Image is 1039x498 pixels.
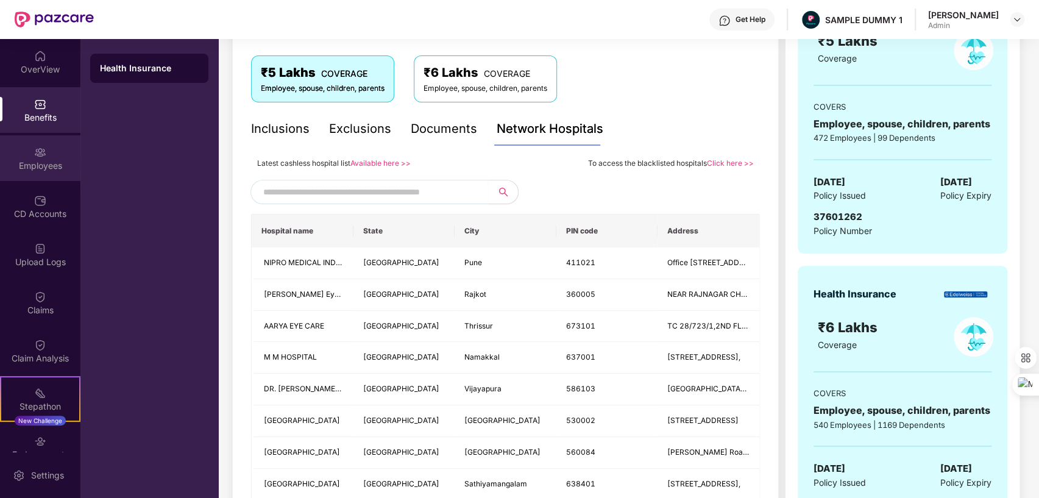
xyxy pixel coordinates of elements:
[566,258,595,267] span: 411021
[667,447,812,457] span: [PERSON_NAME] Road, Ramaswamipalya
[464,321,493,330] span: Thrissur
[350,158,411,168] a: Available here >>
[940,175,972,190] span: [DATE]
[658,342,759,374] td: 69 / 12-A, Trpchy Main Road,
[814,226,872,236] span: Policy Number
[252,215,353,247] th: Hospital name
[464,416,541,425] span: [GEOGRAPHIC_DATA]
[363,258,439,267] span: [GEOGRAPHIC_DATA]
[464,258,482,267] span: Pune
[814,476,866,489] span: Policy Issued
[353,215,455,247] th: State
[252,311,353,343] td: AARYA EYE CARE
[252,405,353,437] td: INDUS HOSPITAL
[411,119,477,138] div: Documents
[954,30,993,70] img: policyIcon
[34,243,46,255] img: svg+xml;base64,PHN2ZyBpZD0iVXBsb2FkX0xvZ3MiIGRhdGEtbmFtZT0iVXBsb2FkIExvZ3MiIHhtbG5zPSJodHRwOi8vd3...
[825,14,902,26] div: SAMPLE DUMMY 1
[363,479,439,488] span: [GEOGRAPHIC_DATA]
[464,352,500,361] span: Namakkal
[814,286,896,302] div: Health Insurance
[455,342,556,374] td: Namakkal
[488,180,519,204] button: search
[566,416,595,425] span: 530002
[658,311,759,343] td: TC 28/723/1,2ND FLOOR PALLITHANAM, BUS STAND
[488,187,518,197] span: search
[814,132,991,144] div: 472 Employees | 99 Dependents
[264,352,317,361] span: M M HOSPITAL
[264,321,324,330] span: AARYA EYE CARE
[718,15,731,27] img: svg+xml;base64,PHN2ZyBpZD0iSGVscC0zMngzMiIgeG1sbnM9Imh0dHA6Ly93d3cudzMub3JnLzIwMDAvc3ZnIiB3aWR0aD...
[667,352,740,361] span: [STREET_ADDRESS],
[658,247,759,279] td: Office No 303 3Rd Floor, Lalni Qunatum Bavdhanpune Banglore Higwaypune
[34,50,46,62] img: svg+xml;base64,PHN2ZyBpZD0iSG9tZSIgeG1sbnM9Imh0dHA6Ly93d3cudzMub3JnLzIwMDAvc3ZnIiB3aWR0aD0iMjAiIG...
[1,400,79,413] div: Stepathon
[928,9,999,21] div: [PERSON_NAME]
[252,279,353,311] td: Netradeep Maxivision Eye Hospitals Pvt Ltd
[556,215,658,247] th: PIN code
[940,476,991,489] span: Policy Expiry
[363,416,439,425] span: [GEOGRAPHIC_DATA]
[252,374,353,405] td: DR. BIDARIS ASHWINI HOSPITAL- Only For SKDRDP
[814,387,991,399] div: COVERS
[264,416,340,425] span: [GEOGRAPHIC_DATA]
[251,119,310,138] div: Inclusions
[34,291,46,303] img: svg+xml;base64,PHN2ZyBpZD0iQ2xhaW0iIHhtbG5zPSJodHRwOi8vd3d3LnczLm9yZy8yMDAwL3N2ZyIgd2lkdGg9IjIwIi...
[363,321,439,330] span: [GEOGRAPHIC_DATA]
[353,342,455,374] td: Tamil Nadu
[588,158,707,168] span: To access the blacklisted hospitals
[814,419,991,431] div: 540 Employees | 1169 Dependents
[261,83,385,94] div: Employee, spouse, children, parents
[353,374,455,405] td: Karnataka
[667,479,740,488] span: [STREET_ADDRESS],
[1012,15,1022,24] img: svg+xml;base64,PHN2ZyBpZD0iRHJvcGRvd24tMzJ4MzIiIHhtbG5zPSJodHRwOi8vd3d3LnczLm9yZy8yMDAwL3N2ZyIgd2...
[34,387,46,399] img: svg+xml;base64,PHN2ZyB4bWxucz0iaHR0cDovL3d3dy53My5vcmcvMjAwMC9zdmciIHdpZHRoPSIyMSIgaGVpZ2h0PSIyMC...
[34,435,46,447] img: svg+xml;base64,PHN2ZyBpZD0iRW5kb3JzZW1lbnRzIiB4bWxucz0iaHR0cDovL3d3dy53My5vcmcvMjAwMC9zdmciIHdpZH...
[814,403,991,418] div: Employee, spouse, children, parents
[566,290,595,299] span: 360005
[424,83,547,94] div: Employee, spouse, children, parents
[944,291,987,298] img: insurerLogo
[667,226,750,236] span: Address
[464,384,502,393] span: Vijayapura
[954,317,993,357] img: policyIcon
[264,258,389,267] span: NIPRO MEDICAL INDIA PRIVATE LTD
[817,53,856,63] span: Coverage
[15,12,94,27] img: New Pazcare Logo
[261,63,385,82] div: ₹5 Lakhs
[817,340,856,350] span: Coverage
[455,311,556,343] td: Thrissur
[34,146,46,158] img: svg+xml;base64,PHN2ZyBpZD0iRW1wbG95ZWVzIiB4bWxucz0iaHR0cDovL3d3dy53My5vcmcvMjAwMC9zdmciIHdpZHRoPS...
[928,21,999,30] div: Admin
[100,62,199,74] div: Health Insurance
[363,384,439,393] span: [GEOGRAPHIC_DATA]
[817,33,881,49] span: ₹5 Lakhs
[34,98,46,110] img: svg+xml;base64,PHN2ZyBpZD0iQmVuZWZpdHMiIHhtbG5zPSJodHRwOi8vd3d3LnczLm9yZy8yMDAwL3N2ZyIgd2lkdGg9Ij...
[814,175,845,190] span: [DATE]
[251,23,303,41] span: Covers
[817,319,881,335] span: ₹6 Lakhs
[566,321,595,330] span: 673101
[658,215,759,247] th: Address
[424,63,547,82] div: ₹6 Lakhs
[15,416,66,425] div: New Challenge
[252,342,353,374] td: M M HOSPITAL
[455,437,556,469] td: Bangalore
[667,321,857,330] span: TC 28/723/1,2ND FLOOR PALLITHANAM, BUS STAND
[455,374,556,405] td: Vijayapura
[658,279,759,311] td: NEAR RAJNAGAR CHOWK NANA MUVA MAIN ROAD, BESIDE SURYAMUKHI HANUMAN TEMPLE
[13,469,25,482] img: svg+xml;base64,PHN2ZyBpZD0iU2V0dGluZy0yMHgyMCIgeG1sbnM9Imh0dHA6Ly93d3cudzMub3JnLzIwMDAvc3ZnIiB3aW...
[455,279,556,311] td: Rajkot
[329,119,391,138] div: Exclusions
[34,339,46,351] img: svg+xml;base64,PHN2ZyBpZD0iQ2xhaW0iIHhtbG5zPSJodHRwOi8vd3d3LnczLm9yZy8yMDAwL3N2ZyIgd2lkdGg9IjIwIi...
[264,384,483,393] span: DR. [PERSON_NAME][GEOGRAPHIC_DATA]- Only For SKDRDP
[363,447,439,457] span: [GEOGRAPHIC_DATA]
[940,461,972,476] span: [DATE]
[658,374,759,405] td: BLDE Road GACCHIINKATTI, COLONY VIJAYAPUR
[566,352,595,361] span: 637001
[353,437,455,469] td: Karnataka
[455,247,556,279] td: Pune
[658,437,759,469] td: Sathyamurthy Road, Ramaswamipalya
[484,68,530,79] span: COVERAGE
[464,447,541,457] span: [GEOGRAPHIC_DATA]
